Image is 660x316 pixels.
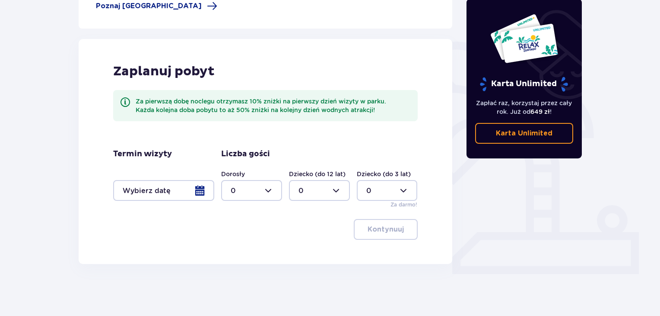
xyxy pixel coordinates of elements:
[479,77,569,92] p: Karta Unlimited
[368,225,404,234] p: Kontynuuj
[113,63,215,80] p: Zaplanuj pobyt
[289,170,346,178] label: Dziecko (do 12 lat)
[530,108,550,115] span: 649 zł
[354,219,418,240] button: Kontynuuj
[390,201,417,209] p: Za darmo!
[221,149,270,159] p: Liczba gości
[475,99,574,116] p: Zapłać raz, korzystaj przez cały rok. Już od !
[136,97,411,114] div: Za pierwszą dobę noclegu otrzymasz 10% zniżki na pierwszy dzień wizyty w parku. Każda kolejna dob...
[221,170,245,178] label: Dorosły
[357,170,411,178] label: Dziecko (do 3 lat)
[113,149,172,159] p: Termin wizyty
[475,123,574,144] a: Karta Unlimited
[96,1,202,11] span: Poznaj [GEOGRAPHIC_DATA]
[96,1,217,11] a: Poznaj [GEOGRAPHIC_DATA]
[496,129,552,138] p: Karta Unlimited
